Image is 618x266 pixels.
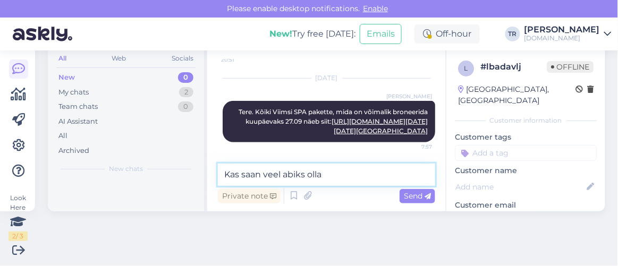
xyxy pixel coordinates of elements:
div: AI Assistant [58,116,98,127]
span: [PERSON_NAME] [386,92,432,100]
div: # lbadavlj [480,61,547,73]
input: Add name [455,181,585,193]
span: Offline [547,61,594,73]
div: 2 [179,87,193,98]
div: Private note [218,189,281,203]
div: 0 [178,101,193,112]
p: Customer email [455,200,597,211]
div: My chats [58,87,89,98]
span: 20:51 [221,56,261,64]
b: New! [269,29,292,39]
div: [DOMAIN_NAME] [524,34,600,42]
div: [GEOGRAPHIC_DATA], [GEOGRAPHIC_DATA] [458,84,575,106]
div: TR [505,27,520,41]
div: All [56,52,69,65]
div: Socials [170,52,196,65]
p: Customer name [455,165,597,176]
div: 0 [178,72,193,83]
span: 7:57 [392,143,432,151]
div: [DATE] [218,73,435,83]
div: Customer information [455,116,597,125]
a: [PERSON_NAME][DOMAIN_NAME] [524,25,612,42]
textarea: Kas saan veel abiks olla [218,164,435,186]
div: Try free [DATE]: [269,28,355,40]
div: Team chats [58,101,98,112]
span: Send [404,191,431,201]
div: Look Here [9,193,28,241]
a: [URL][DOMAIN_NAME][DATE][DATE][GEOGRAPHIC_DATA] [332,117,428,135]
span: Enable [360,4,391,13]
input: Add a tag [455,145,597,161]
p: [EMAIL_ADDRESS][DOMAIN_NAME] [455,211,597,222]
p: Customer tags [455,132,597,143]
span: l [464,64,468,72]
div: Off-hour [414,24,480,44]
span: Tere. Kõiki Viimsi SPA pakette, mida on võimalik broneerida kuupäevaks 27.09 näeb siit: [239,108,429,135]
div: 2 / 3 [9,231,28,241]
div: All [58,131,67,141]
div: [PERSON_NAME] [524,25,600,34]
div: New [58,72,75,83]
button: Emails [360,24,402,44]
div: Archived [58,145,89,156]
span: New chats [109,164,143,174]
div: Web [110,52,129,65]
